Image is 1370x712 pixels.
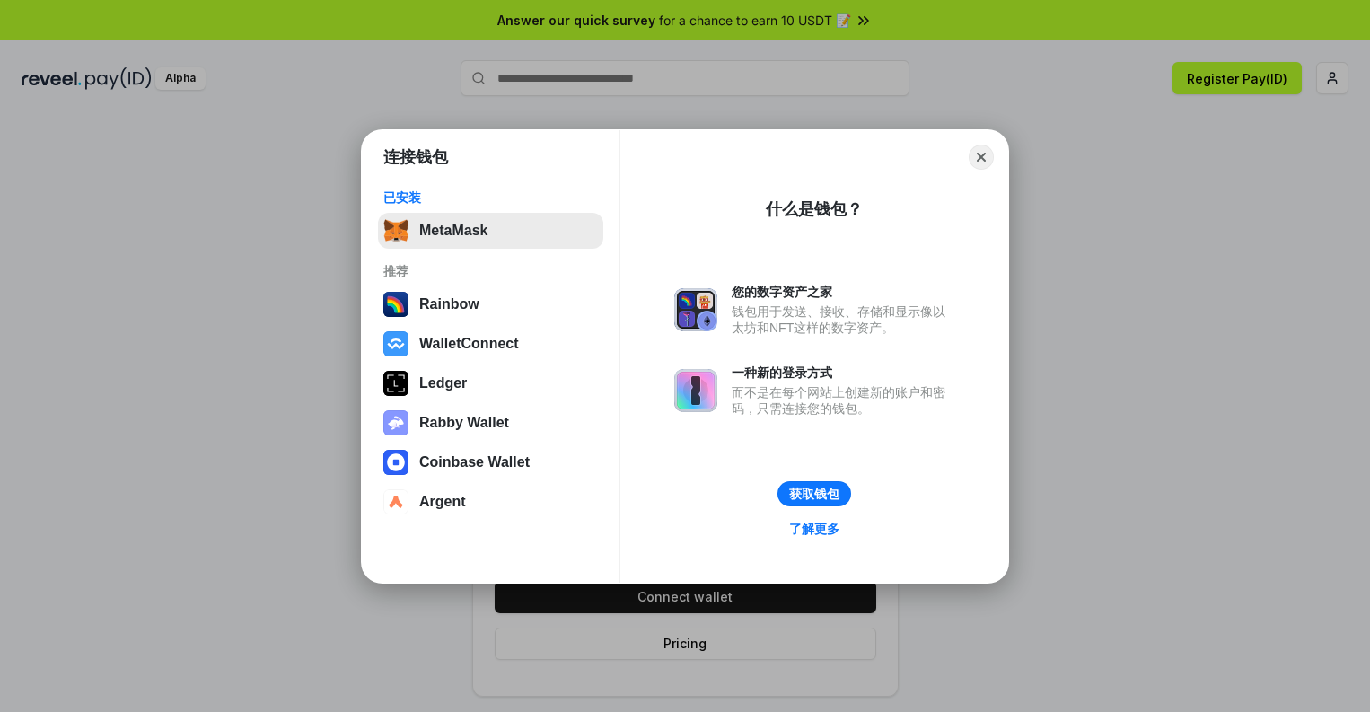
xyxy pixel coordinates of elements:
img: svg+xml,%3Csvg%20width%3D%2228%22%20height%3D%2228%22%20viewBox%3D%220%200%2028%2028%22%20fill%3D... [383,331,408,356]
a: 了解更多 [778,517,850,541]
img: svg+xml,%3Csvg%20xmlns%3D%22http%3A%2F%2Fwww.w3.org%2F2000%2Fsvg%22%20fill%3D%22none%22%20viewBox... [674,369,717,412]
div: 已安装 [383,189,598,206]
div: Rainbow [419,296,479,312]
div: 推荐 [383,263,598,279]
div: Rabby Wallet [419,415,509,431]
button: Close [969,145,994,170]
div: MetaMask [419,223,487,239]
div: 一种新的登录方式 [732,365,954,381]
img: svg+xml,%3Csvg%20xmlns%3D%22http%3A%2F%2Fwww.w3.org%2F2000%2Fsvg%22%20width%3D%2228%22%20height%3... [383,371,408,396]
div: Ledger [419,375,467,391]
div: Argent [419,494,466,510]
div: 而不是在每个网站上创建新的账户和密码，只需连接您的钱包。 [732,384,954,417]
button: 获取钱包 [777,481,851,506]
img: svg+xml,%3Csvg%20fill%3D%22none%22%20height%3D%2233%22%20viewBox%3D%220%200%2035%2033%22%20width%... [383,218,408,243]
h1: 连接钱包 [383,146,448,168]
div: 了解更多 [789,521,839,537]
img: svg+xml,%3Csvg%20xmlns%3D%22http%3A%2F%2Fwww.w3.org%2F2000%2Fsvg%22%20fill%3D%22none%22%20viewBox... [674,288,717,331]
button: Rabby Wallet [378,405,603,441]
button: Argent [378,484,603,520]
img: svg+xml,%3Csvg%20width%3D%22120%22%20height%3D%22120%22%20viewBox%3D%220%200%20120%20120%22%20fil... [383,292,408,317]
img: svg+xml,%3Csvg%20width%3D%2228%22%20height%3D%2228%22%20viewBox%3D%220%200%2028%2028%22%20fill%3D... [383,489,408,514]
div: 钱包用于发送、接收、存储和显示像以太坊和NFT这样的数字资产。 [732,303,954,336]
div: 您的数字资产之家 [732,284,954,300]
button: Ledger [378,365,603,401]
button: MetaMask [378,213,603,249]
div: Coinbase Wallet [419,454,530,470]
div: 什么是钱包？ [766,198,863,220]
button: Coinbase Wallet [378,444,603,480]
img: svg+xml,%3Csvg%20xmlns%3D%22http%3A%2F%2Fwww.w3.org%2F2000%2Fsvg%22%20fill%3D%22none%22%20viewBox... [383,410,408,435]
button: Rainbow [378,286,603,322]
img: svg+xml,%3Csvg%20width%3D%2228%22%20height%3D%2228%22%20viewBox%3D%220%200%2028%2028%22%20fill%3D... [383,450,408,475]
button: WalletConnect [378,326,603,362]
div: 获取钱包 [789,486,839,502]
div: WalletConnect [419,336,519,352]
